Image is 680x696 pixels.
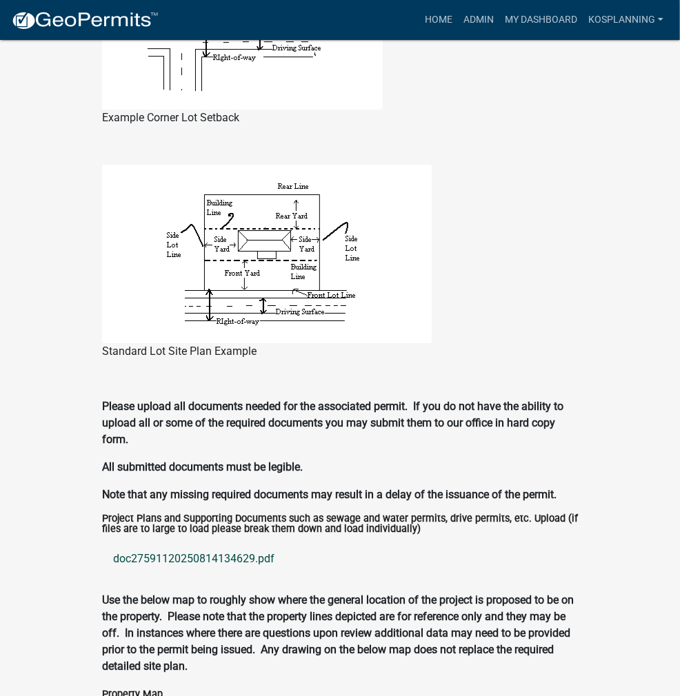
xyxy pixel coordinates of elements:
[419,7,458,33] a: Home
[102,400,563,446] strong: Please upload all documents needed for the associated permit. If you do not have the ability to u...
[102,514,578,534] label: Project Plans and Supporting Documents such as sewage and water permits, drive permits, etc. Uplo...
[583,7,669,33] a: kosplanning
[102,343,578,360] figcaption: Standard Lot Site Plan Example
[102,460,303,473] strong: All submitted documents must be legible.
[102,488,557,501] strong: Note that any missing required documents may result in a delay of the issuance of the permit.
[102,542,578,575] a: doc27591120250814134629.pdf
[102,593,574,673] strong: Use the below map to roughly show where the general location of the project is proposed to be on ...
[102,165,432,343] img: lot_setback_pics_f73b0f8a-4d41-487b-93b4-04c1c3089d74.bmp
[499,7,583,33] a: My Dashboard
[458,7,499,33] a: Admin
[102,110,578,126] figcaption: Example Corner Lot Setback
